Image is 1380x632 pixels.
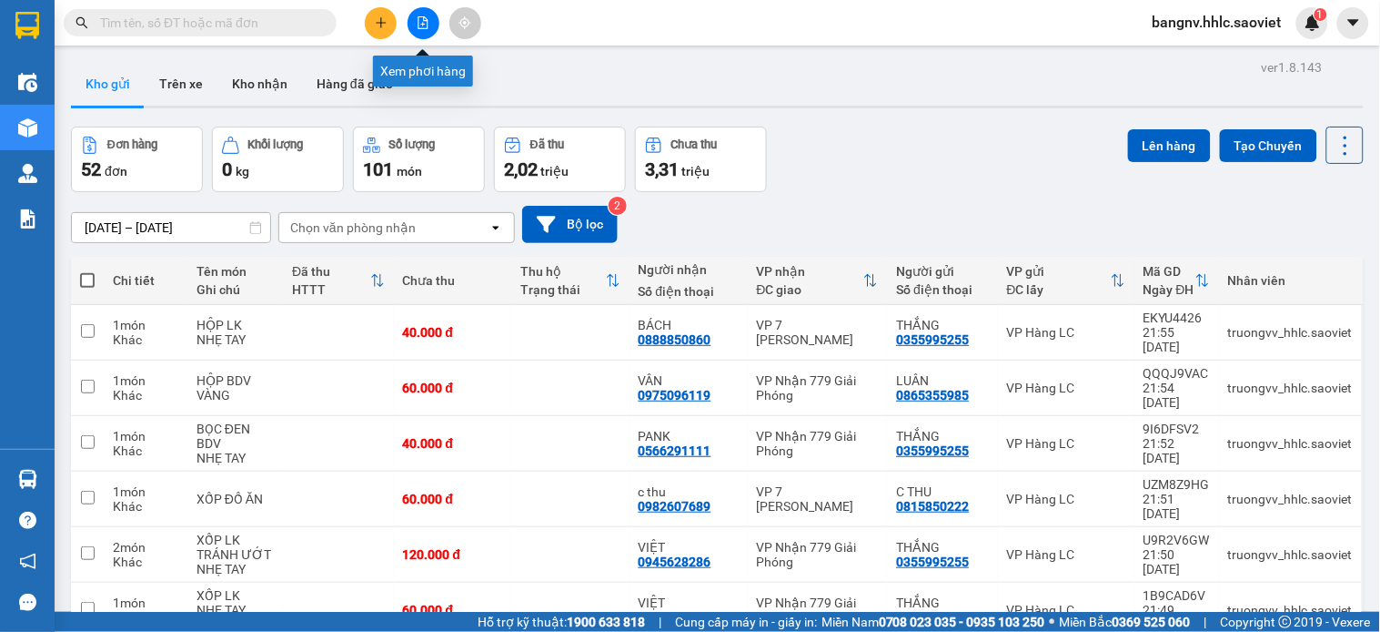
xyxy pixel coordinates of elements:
[639,388,711,403] div: 0975096119
[1345,15,1362,31] span: caret-down
[530,138,564,151] div: Đã thu
[896,429,988,443] div: THẮNG
[1143,282,1195,297] div: Ngày ĐH
[113,429,178,443] div: 1 món
[478,612,645,632] span: Hỗ trợ kỹ thuật:
[675,612,817,632] span: Cung cấp máy in - giấy in:
[879,615,1045,629] strong: 0708 023 035 - 0935 103 250
[363,158,393,180] span: 101
[998,257,1134,305] th: Toggle SortBy
[1143,533,1210,547] div: U9R2V6GW
[1007,325,1125,340] div: VP Hàng LC
[757,318,879,347] div: VP 7 [PERSON_NAME]
[1050,618,1055,626] span: ⚪️
[896,596,988,610] div: THẮNG
[113,499,178,514] div: Khác
[896,484,988,499] div: C THU
[1143,311,1210,325] div: EKYU4426
[145,62,217,106] button: Trên xe
[757,484,879,514] div: VP 7 [PERSON_NAME]
[639,555,711,569] div: 0945628286
[292,282,369,297] div: HTTT
[375,16,388,29] span: plus
[397,164,422,178] span: món
[639,318,739,332] div: BÁCH
[403,381,503,395] div: 60.000 đ
[76,16,88,29] span: search
[896,318,988,332] div: THẮNG
[1143,422,1210,436] div: 9I6DFSV2
[196,492,274,506] div: XỐP ĐỒ ĂN
[365,7,397,39] button: plus
[639,484,739,499] div: c thu
[896,443,969,458] div: 0355995255
[896,499,969,514] div: 0815850222
[757,596,879,625] div: VP Nhận 779 Giải Phóng
[1128,129,1211,162] button: Lên hàng
[113,332,178,347] div: Khác
[1143,325,1210,354] div: 21:55 [DATE]
[1007,381,1125,395] div: VP Hàng LC
[105,164,127,178] span: đơn
[609,197,627,215] sup: 2
[1304,15,1321,31] img: icon-new-feature
[639,429,739,443] div: PANK
[520,264,606,279] div: Thu hộ
[1228,381,1353,395] div: truongvv_hhlc.saoviet
[757,264,864,279] div: VP nhận
[113,388,178,403] div: Khác
[302,62,408,106] button: Hàng đã giao
[1228,436,1353,451] div: truongvv_hhlc.saoviet
[283,257,393,305] th: Toggle SortBy
[71,62,145,106] button: Kho gửi
[196,422,274,451] div: BỌC ĐEN BDV
[403,273,503,288] div: Chưa thu
[1143,547,1210,576] div: 21:50 [DATE]
[373,56,473,87] div: Xem phơi hàng
[639,540,739,555] div: VIỆT
[639,262,739,277] div: Người nhận
[896,555,969,569] div: 0355995255
[1007,436,1125,451] div: VP Hàng LC
[896,610,969,625] div: 0355995255
[113,443,178,458] div: Khác
[19,594,36,611] span: message
[639,499,711,514] div: 0982607689
[196,282,274,297] div: Ghi chú
[19,512,36,529] span: question-circle
[1228,325,1353,340] div: truongvv_hhlc.saoviet
[1317,8,1324,21] span: 1
[896,282,988,297] div: Số điện thoại
[1143,492,1210,521] div: 21:51 [DATE]
[196,588,274,603] div: XỐP LK
[417,16,429,29] span: file-add
[1007,547,1125,562] div: VP Hàng LC
[1279,616,1292,628] span: copyright
[71,127,203,192] button: Đơn hàng52đơn
[196,264,274,279] div: Tên món
[18,118,37,138] img: warehouse-icon
[635,127,767,192] button: Chưa thu3,31 triệu
[217,62,302,106] button: Kho nhận
[896,388,969,403] div: 0865355985
[449,7,481,39] button: aim
[1143,381,1210,410] div: 21:54 [DATE]
[757,429,879,458] div: VP Nhận 779 Giải Phóng
[896,373,988,388] div: LUÂN
[1220,129,1317,162] button: Tạo Chuyến
[292,264,369,279] div: Đã thu
[408,7,439,39] button: file-add
[18,470,37,489] img: warehouse-icon
[1143,264,1195,279] div: Mã GD
[1143,588,1210,603] div: 1B9CAD6V
[639,373,739,388] div: VÂN
[113,555,178,569] div: Khác
[494,127,626,192] button: Đã thu2,02 triệu
[18,164,37,183] img: warehouse-icon
[821,612,1045,632] span: Miền Nam
[639,610,711,625] div: 0945628286
[522,206,618,243] button: Bộ lọc
[1007,264,1111,279] div: VP gửi
[196,603,274,632] div: NHẸ TAY TRÁNH ƯỚT
[72,213,270,242] input: Select a date range.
